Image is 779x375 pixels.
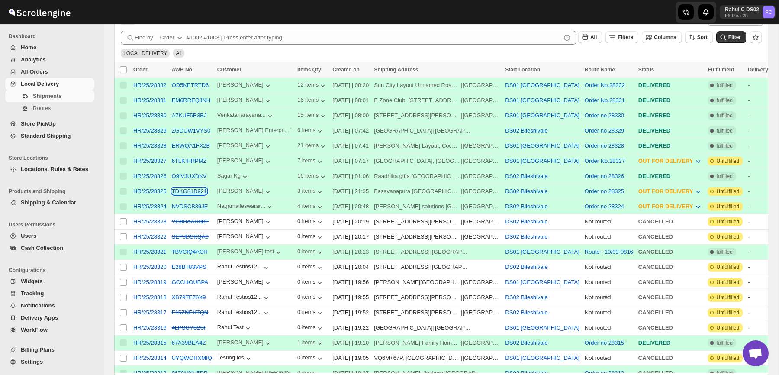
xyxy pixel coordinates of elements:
[297,354,324,363] div: 0 items
[654,34,676,40] span: Columns
[297,218,324,226] button: 0 items
[172,355,212,361] s: UYQWOHXMIQ
[743,340,769,366] div: Open chat
[578,31,602,43] button: All
[332,142,369,150] div: [DATE] | 07:41
[297,187,324,196] div: 3 items
[21,199,76,206] span: Shipping & Calendar
[133,82,167,88] button: HR/25/28332
[5,324,94,336] button: WorkFlow
[133,203,167,210] button: HR/25/28324
[332,111,369,120] div: [DATE] | 08:00
[463,157,500,165] div: [GEOGRAPHIC_DATA]
[187,31,561,45] input: #1002,#1003 | Press enter after typing
[21,56,46,63] span: Analytics
[585,173,624,179] button: Order no 28326
[217,203,274,211] button: Nagamalleswarar...
[133,127,167,134] button: HR/25/28329
[638,111,703,120] div: DELIVERED
[463,111,500,120] div: [GEOGRAPHIC_DATA]
[172,324,206,331] button: 4LPSCYS2SI
[172,249,208,255] button: TBVCIQ4ACH
[172,279,208,285] s: GCCI1OUBPA
[21,44,36,51] span: Home
[505,309,547,316] button: DS02 Bileshivale
[642,31,681,43] button: Columns
[217,339,272,348] button: [PERSON_NAME]
[374,126,500,135] div: |
[463,142,500,150] div: [GEOGRAPHIC_DATA]
[332,96,369,105] div: [DATE] | 08:01
[133,233,167,240] div: HR/25/28322
[21,278,42,284] span: Widgets
[5,275,94,288] button: Widgets
[585,97,625,103] button: Order No.28331
[716,82,732,89] span: fulfilled
[217,187,272,196] div: [PERSON_NAME]
[585,142,624,149] button: Order no 28328
[297,278,324,287] div: 0 items
[297,112,327,120] button: 15 items
[638,188,693,194] span: OUT FOR DELIVERY
[505,82,579,88] button: DS01 [GEOGRAPHIC_DATA]
[297,309,324,317] button: 0 items
[172,203,208,210] button: NVDSCB39JE
[133,142,167,149] button: HR/25/28328
[155,31,189,45] button: Order
[217,157,272,166] button: [PERSON_NAME]
[297,127,324,136] button: 6 items
[5,54,94,66] button: Analytics
[716,112,732,119] span: fulfilled
[217,324,252,333] button: Rahul Test
[505,264,547,270] button: DS02 Bileshivale
[297,339,324,348] button: 1 items
[21,68,48,75] span: All Orders
[133,339,167,346] button: HR/25/28315
[217,127,290,133] div: [PERSON_NAME] Enterpri...
[123,50,167,56] span: LOCAL DELIVERY
[716,31,746,43] button: Filter
[763,6,775,18] span: Rahul C DS02
[297,172,327,181] div: 16 items
[697,34,708,40] span: Sort
[5,312,94,324] button: Delivery Apps
[217,81,272,90] button: [PERSON_NAME]
[21,302,55,309] span: Notifications
[297,324,324,333] button: 0 items
[374,67,418,73] span: Shipping Address
[332,157,369,165] div: [DATE] | 07:17
[297,294,324,302] div: 0 items
[505,339,547,346] button: DS02 Bileshivale
[217,294,262,300] div: Rahul Testios12...
[374,111,460,120] div: [STREET_ADDRESS][PERSON_NAME]
[505,233,547,240] button: DS02 Bileshivale
[297,248,324,257] button: 0 items
[585,339,624,346] button: Order no 28315
[217,112,274,120] button: Venkatanarayana...
[505,142,579,149] button: DS01 [GEOGRAPHIC_DATA]
[685,31,713,43] button: Sort
[217,172,249,181] button: Sagar Kg
[172,158,207,164] button: 6TLKIHRPMZ
[5,356,94,368] button: Settings
[133,264,167,270] button: HR/25/28320
[638,126,703,135] div: DELIVERED
[716,158,739,165] span: Unfulfilled
[708,67,734,73] span: Fulfillment
[716,127,732,134] span: fulfilled
[133,158,167,164] button: HR/25/28327
[505,67,540,73] span: Start Location
[297,142,327,151] div: 21 items
[133,309,167,316] button: HR/25/28317
[374,157,460,165] div: [GEOGRAPHIC_DATA], [GEOGRAPHIC_DATA]
[435,126,473,135] div: [GEOGRAPHIC_DATA]
[217,263,270,272] button: Rahul Testios12...
[297,97,327,105] div: 16 items
[585,67,615,73] span: Route Name
[297,81,327,90] button: 12 items
[133,279,167,285] div: HR/25/28319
